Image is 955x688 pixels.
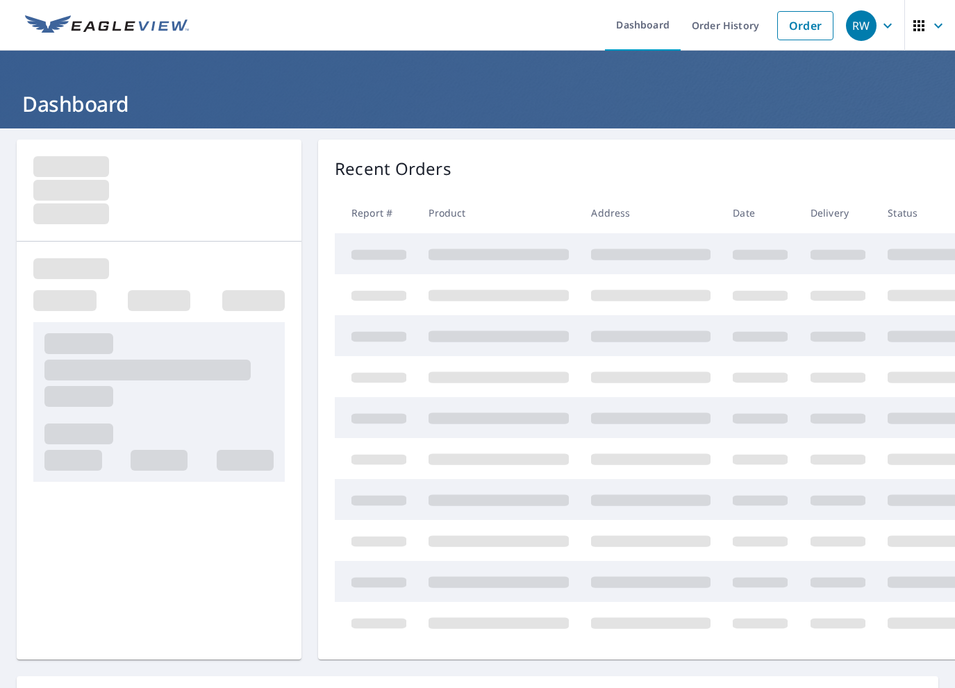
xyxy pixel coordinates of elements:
[777,11,833,40] a: Order
[846,10,877,41] div: RW
[799,192,877,233] th: Delivery
[25,15,189,36] img: EV Logo
[17,90,938,118] h1: Dashboard
[580,192,722,233] th: Address
[335,156,451,181] p: Recent Orders
[417,192,580,233] th: Product
[722,192,799,233] th: Date
[335,192,417,233] th: Report #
